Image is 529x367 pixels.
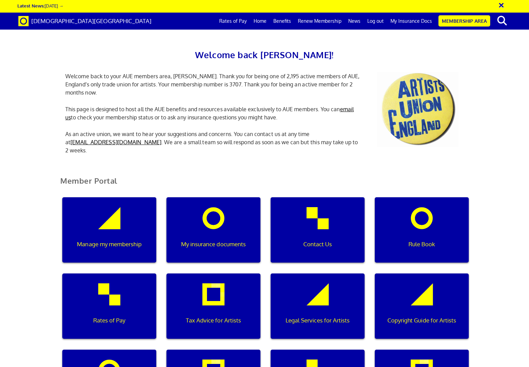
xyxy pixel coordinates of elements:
[13,13,157,30] a: Brand [DEMOGRAPHIC_DATA][GEOGRAPHIC_DATA]
[17,3,63,9] a: Latest News:[DATE] →
[438,15,490,27] a: Membership Area
[171,316,256,325] p: Tax Advice for Artists
[60,72,367,97] p: Welcome back to your AUE members area, [PERSON_NAME]. Thank you for being one of 2,195 active mem...
[364,13,387,30] a: Log out
[266,273,370,350] a: Legal Services for Artists
[55,177,474,193] h2: Member Portal
[275,316,360,325] p: Legal Services for Artists
[31,17,151,24] span: [DEMOGRAPHIC_DATA][GEOGRAPHIC_DATA]
[57,273,161,350] a: Rates of Pay
[266,197,370,273] a: Contact Us
[492,14,512,28] button: search
[161,197,266,273] a: My insurance documents
[60,105,367,121] p: This page is designed to host all the AUE benefits and resources available exclusively to AUE mem...
[275,240,360,249] p: Contact Us
[370,273,474,350] a: Copyright Guide for Artists
[380,240,464,249] p: Rule Book
[17,3,45,9] strong: Latest News:
[67,316,151,325] p: Rates of Pay
[387,13,435,30] a: My Insurance Docs
[380,316,464,325] p: Copyright Guide for Artists
[60,48,469,62] h2: Welcome back [PERSON_NAME]!
[270,13,294,30] a: Benefits
[161,273,266,350] a: Tax Advice for Artists
[216,13,250,30] a: Rates of Pay
[60,130,367,154] p: As an active union, we want to hear your suggestions and concerns. You can contact us at any time...
[250,13,270,30] a: Home
[57,197,161,273] a: Manage my membership
[171,240,256,249] p: My insurance documents
[370,197,474,273] a: Rule Book
[345,13,364,30] a: News
[70,139,161,146] a: [EMAIL_ADDRESS][DOMAIN_NAME]
[294,13,345,30] a: Renew Membership
[67,240,151,249] p: Manage my membership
